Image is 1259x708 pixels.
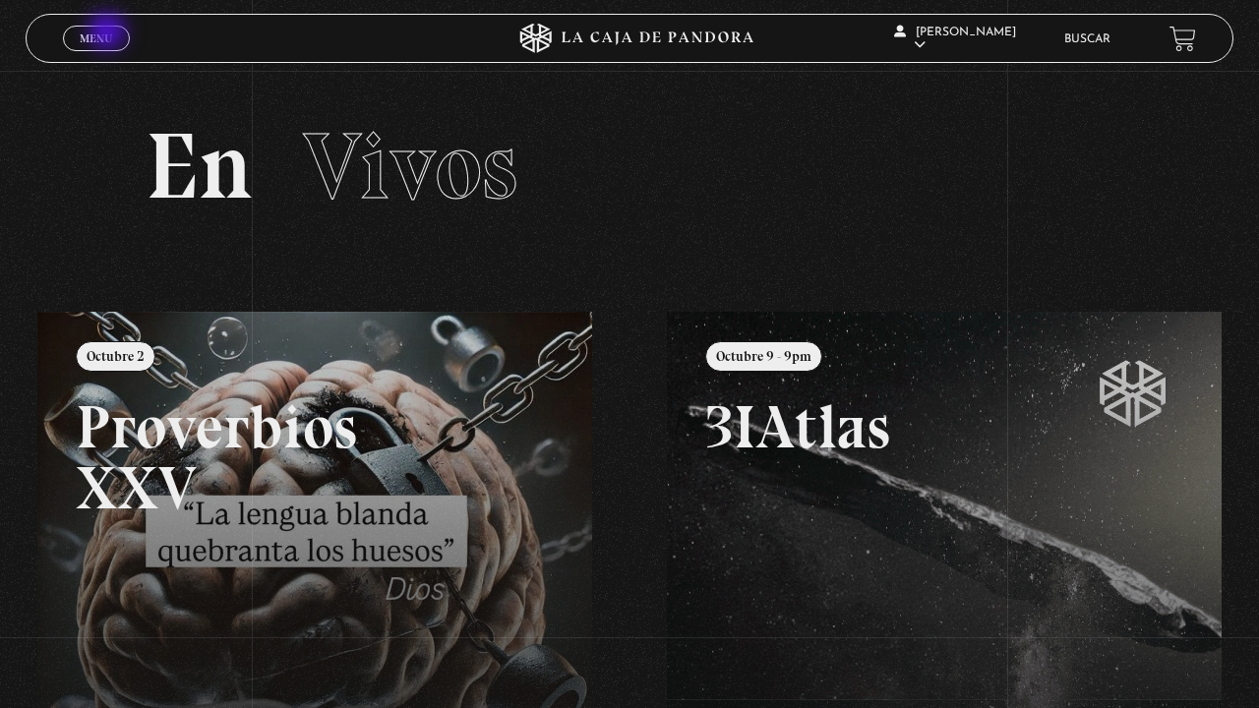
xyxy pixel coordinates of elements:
a: Buscar [1064,33,1110,45]
a: View your shopping cart [1169,26,1196,52]
span: Vivos [303,110,517,222]
h2: En [146,120,1112,213]
span: Cerrar [74,49,120,63]
span: Menu [80,32,112,44]
span: [PERSON_NAME] [894,27,1016,51]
